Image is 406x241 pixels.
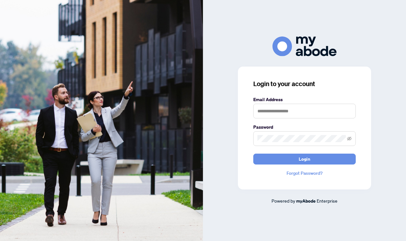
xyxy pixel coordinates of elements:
[296,197,316,205] a: myAbode
[253,79,356,88] h3: Login to your account
[347,136,352,141] span: eye-invisible
[272,198,295,204] span: Powered by
[253,170,356,177] a: Forgot Password?
[253,124,356,131] label: Password
[272,36,337,56] img: ma-logo
[317,198,337,204] span: Enterprise
[299,154,310,164] span: Login
[253,154,356,165] button: Login
[253,96,356,103] label: Email Address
